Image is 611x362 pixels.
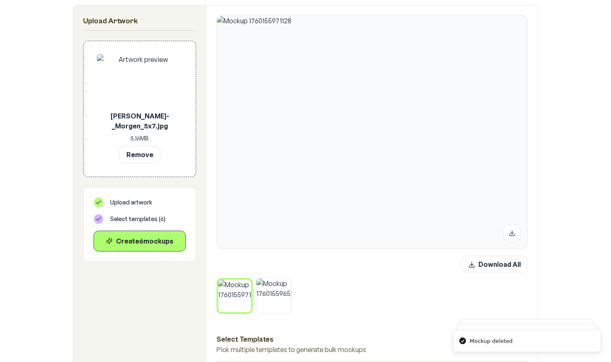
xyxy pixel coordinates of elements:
img: Mockup 1760155965297 [256,278,292,314]
p: [PERSON_NAME]-_Morgen_5x7.jpg [97,111,182,131]
button: Download mockup [503,224,521,242]
div: Mockup deleted [470,337,512,345]
span: Upload artwork [110,198,152,207]
span: Select templates ( 6 ) [110,215,165,223]
div: Create 6 mockup s [101,236,179,246]
img: Mockup 1760155971128 [218,280,251,313]
img: Mockup 1760155971128 [217,16,527,249]
p: Pick multiple templates to generate bulk mockups [217,345,528,355]
p: 5.16 MB [97,134,182,143]
h3: Select Templates [217,334,528,345]
button: Download All [461,256,528,273]
img: Artwork preview [97,54,182,108]
button: Remove [119,146,160,163]
button: Create6mockups [94,231,186,251]
h2: Upload Artwork [83,15,196,27]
